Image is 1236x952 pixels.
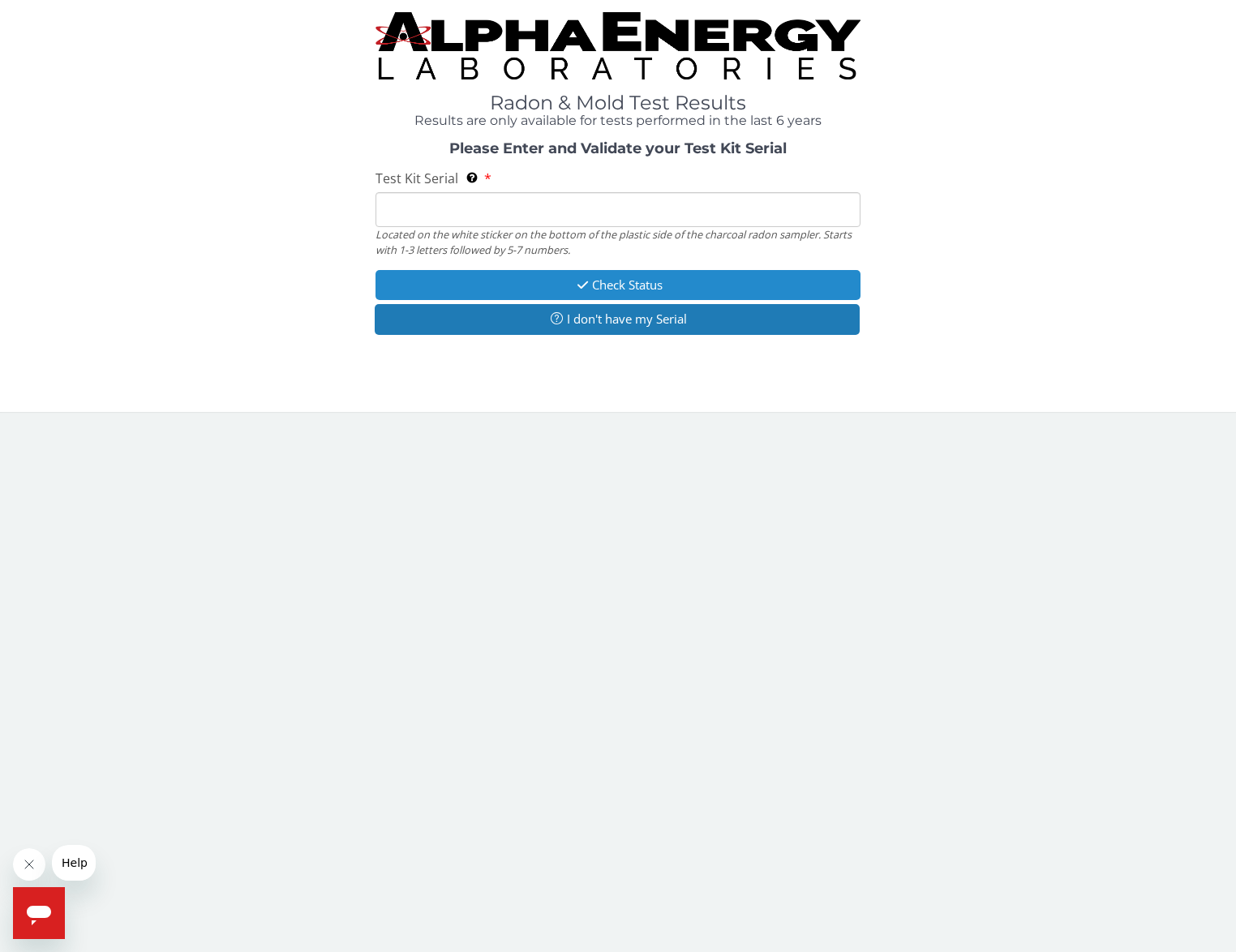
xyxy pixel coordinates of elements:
[376,227,860,257] div: Located on the white sticker on the bottom of the plastic side of the charcoal radon sampler. Sta...
[376,92,860,114] h1: Radon & Mold Test Results
[13,887,65,939] iframe: Button to launch messaging window
[52,845,96,881] iframe: Message from company
[376,114,860,128] h4: Results are only available for tests performed in the last 6 years
[376,270,860,300] button: Check Status
[376,169,458,187] span: Test Kit Serial
[376,12,860,79] img: TightCrop.jpg
[449,139,787,157] strong: Please Enter and Validate your Test Kit Serial
[375,304,860,334] button: I don't have my Serial
[13,848,45,881] iframe: Close message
